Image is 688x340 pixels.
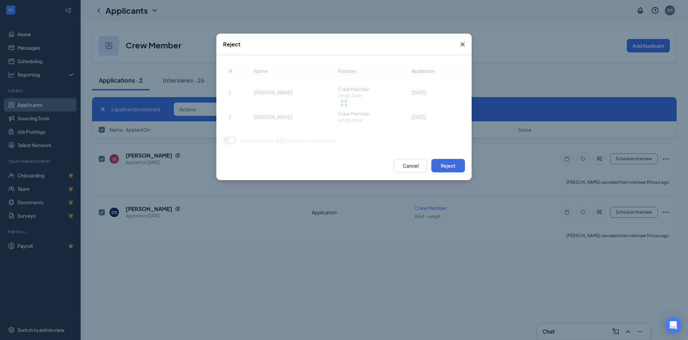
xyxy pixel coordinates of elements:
[665,317,681,333] div: Open Intercom Messenger
[454,34,472,55] button: Close
[223,41,241,48] div: Reject
[459,40,467,48] svg: Cross
[394,159,427,172] button: Cancel
[431,159,465,172] button: Reject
